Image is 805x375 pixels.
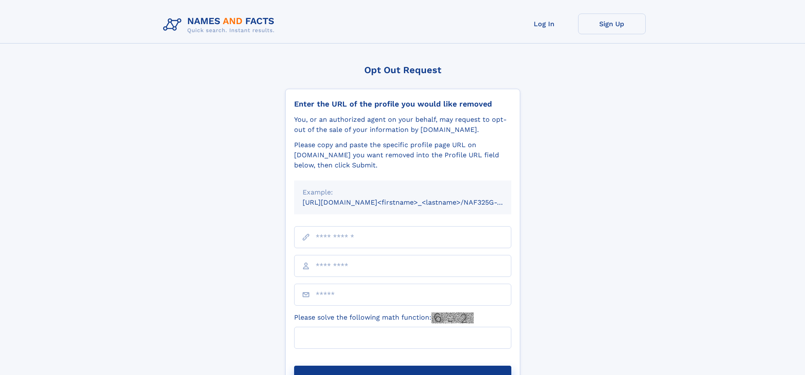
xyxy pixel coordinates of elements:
[303,198,527,206] small: [URL][DOMAIN_NAME]<firstname>_<lastname>/NAF325G-xxxxxxxx
[294,115,511,135] div: You, or an authorized agent on your behalf, may request to opt-out of the sale of your informatio...
[160,14,281,36] img: Logo Names and Facts
[294,99,511,109] div: Enter the URL of the profile you would like removed
[510,14,578,34] a: Log In
[578,14,646,34] a: Sign Up
[285,65,520,75] div: Opt Out Request
[294,140,511,170] div: Please copy and paste the specific profile page URL on [DOMAIN_NAME] you want removed into the Pr...
[303,187,503,197] div: Example:
[294,312,474,323] label: Please solve the following math function:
